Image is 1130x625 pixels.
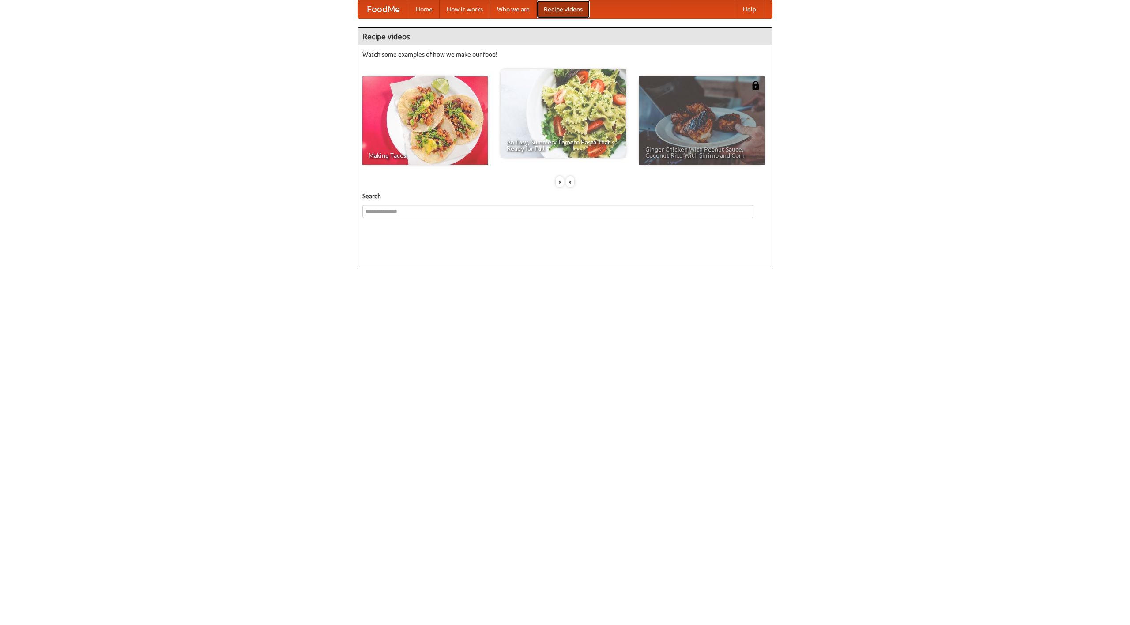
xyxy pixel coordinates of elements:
p: Watch some examples of how we make our food! [362,50,768,59]
a: Making Tacos [362,76,488,165]
a: FoodMe [358,0,409,18]
span: An Easy, Summery Tomato Pasta That's Ready for Fall [507,139,620,152]
a: Who we are [490,0,537,18]
span: Making Tacos [369,152,482,159]
a: Recipe videos [537,0,590,18]
div: » [566,176,574,187]
img: 483408.png [751,81,760,90]
a: Help [736,0,763,18]
a: How it works [440,0,490,18]
div: « [556,176,564,187]
a: Home [409,0,440,18]
h4: Recipe videos [358,28,772,45]
a: An Easy, Summery Tomato Pasta That's Ready for Fall [501,69,626,158]
h5: Search [362,192,768,201]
